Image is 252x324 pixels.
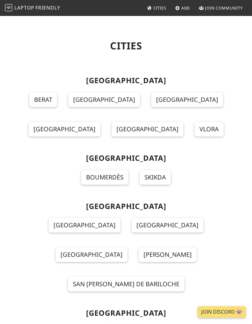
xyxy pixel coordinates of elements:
h1: Cities [19,40,233,52]
h2: [GEOGRAPHIC_DATA] [19,202,233,211]
a: Add [173,2,193,13]
img: LaptopFriendly [5,4,12,11]
a: [GEOGRAPHIC_DATA] [68,92,140,107]
a: Berat [29,92,57,107]
a: [GEOGRAPHIC_DATA] [112,122,183,137]
a: [GEOGRAPHIC_DATA] [132,218,203,233]
a: Vlora [195,122,224,137]
a: [GEOGRAPHIC_DATA] [29,122,100,137]
span: Laptop [14,4,34,11]
a: San [PERSON_NAME] de Bariloche [68,277,184,291]
h2: [GEOGRAPHIC_DATA] [19,309,233,318]
a: LaptopFriendly LaptopFriendly [5,3,60,13]
a: [GEOGRAPHIC_DATA] [56,247,128,262]
a: [PERSON_NAME] [139,247,197,262]
a: Boumerdès [81,170,128,185]
a: [GEOGRAPHIC_DATA] [151,92,223,107]
h2: [GEOGRAPHIC_DATA] [19,76,233,85]
span: Cities [153,5,166,11]
span: Add [181,5,190,11]
a: Join Community [196,2,245,13]
h2: [GEOGRAPHIC_DATA] [19,154,233,163]
a: Skikda [140,170,171,185]
a: Cities [145,2,169,13]
a: [GEOGRAPHIC_DATA] [49,218,120,233]
span: Join Community [205,5,243,11]
a: Join Discord 👾 [198,306,246,318]
span: Friendly [35,4,60,11]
